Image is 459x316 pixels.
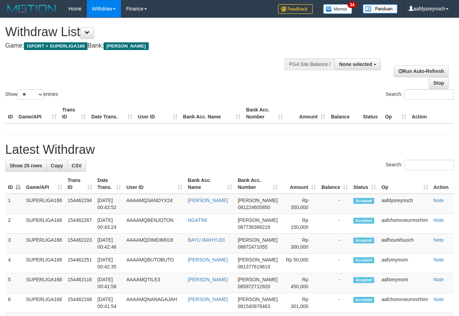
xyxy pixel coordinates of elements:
[404,89,454,100] input: Search:
[238,198,278,203] span: [PERSON_NAME]
[124,174,185,194] th: User ID: activate to sort column ascending
[335,58,381,70] button: None selected
[188,198,228,203] a: [PERSON_NAME]
[379,194,431,214] td: aafdysreynoch
[65,293,95,313] td: 154462168
[65,234,95,253] td: 154462223
[180,103,244,123] th: Bank Acc. Name
[434,198,444,203] a: Note
[5,214,23,234] td: 2
[353,218,374,224] span: Accepted
[16,103,59,123] th: Game/API
[404,160,454,170] input: Search:
[10,163,42,168] span: Show 25 rows
[386,160,454,170] label: Search:
[65,214,95,234] td: 154462267
[23,214,65,234] td: SUPERLIGA168
[5,143,454,157] h1: Latest Withdraw
[238,297,278,302] span: [PERSON_NAME]
[353,277,374,283] span: Accepted
[280,273,319,293] td: Rp 450,000
[51,163,63,168] span: Copy
[238,303,270,309] span: Copy 081540976463 to clipboard
[5,89,58,100] label: Show entries
[319,253,351,273] td: -
[353,297,374,303] span: Accepted
[23,273,65,293] td: SUPERLIGA168
[379,293,431,313] td: aafchomroeurnrorhim
[59,103,89,123] th: Trans ID
[95,234,124,253] td: [DATE] 00:42:46
[185,174,235,194] th: Bank Acc. Name: activate to sort column ascending
[351,174,379,194] th: Status: activate to sort column ascending
[23,194,65,214] td: SUPERLIGA168
[95,253,124,273] td: [DATE] 00:42:35
[5,103,16,123] th: ID
[238,237,278,243] span: [PERSON_NAME]
[434,297,444,302] a: Note
[379,273,431,293] td: aafsreymom
[238,217,278,223] span: [PERSON_NAME]
[23,293,65,313] td: SUPERLIGA168
[238,244,268,250] span: Copy 08872471055 to clipboard
[104,42,148,50] span: [PERSON_NAME]
[5,273,23,293] td: 5
[65,273,95,293] td: 154462116
[379,174,431,194] th: Op: activate to sort column ascending
[5,42,299,49] h4: Game: Bank:
[235,174,280,194] th: Bank Acc. Number: activate to sort column ascending
[23,253,65,273] td: SUPERLIGA168
[124,253,185,273] td: AAAAMQBUTOBUTO
[5,25,299,39] h1: Withdraw List
[278,4,313,14] img: Feedback.jpg
[95,174,124,194] th: Date Trans.: activate to sort column ascending
[238,264,270,269] span: Copy 081377619619 to clipboard
[188,257,228,263] a: [PERSON_NAME]
[280,253,319,273] td: Rp 50,000
[429,77,449,89] a: Stop
[24,42,88,50] span: ISPORT > SUPERLIGA168
[124,214,185,234] td: AAAAMQBENJOTON
[65,194,95,214] td: 154462294
[124,194,185,214] td: AAAAMQSANDYX24
[5,253,23,273] td: 4
[280,293,319,313] td: Rp 301,000
[238,277,278,282] span: [PERSON_NAME]
[434,277,444,282] a: Note
[65,174,95,194] th: Trans ID: activate to sort column ascending
[319,293,351,313] td: -
[5,234,23,253] td: 3
[135,103,180,123] th: User ID
[319,273,351,293] td: -
[280,174,319,194] th: Amount: activate to sort column ascending
[5,174,23,194] th: ID: activate to sort column descending
[17,89,43,100] select: Showentries
[319,174,351,194] th: Balance: activate to sort column ascending
[67,160,86,172] a: CSV
[188,217,207,223] a: NGATINI
[124,293,185,313] td: AAAAMQNANAGAJAH
[188,237,225,243] a: BAYU WAHYUDI
[379,234,431,253] td: aafhourkhuoch
[386,89,454,100] label: Search:
[319,234,351,253] td: -
[46,160,67,172] a: Copy
[328,103,360,123] th: Balance
[434,257,444,263] a: Note
[280,194,319,214] td: Rp 350,000
[124,234,185,253] td: AAAAMQDIMDIM018
[360,103,382,123] th: Status
[347,2,357,8] span: 34
[379,214,431,234] td: aafchomroeurnrorhim
[382,103,409,123] th: Op
[353,198,374,204] span: Accepted
[238,224,270,230] span: Copy 087736366218 to clipboard
[95,214,124,234] td: [DATE] 00:43:24
[124,273,185,293] td: AAAAMQTILE3
[243,103,286,123] th: Bank Acc. Number
[280,234,319,253] td: Rp 300,000
[5,3,58,14] img: MOTION_logo.png
[286,103,328,123] th: Amount
[238,257,278,263] span: [PERSON_NAME]
[339,61,372,67] span: None selected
